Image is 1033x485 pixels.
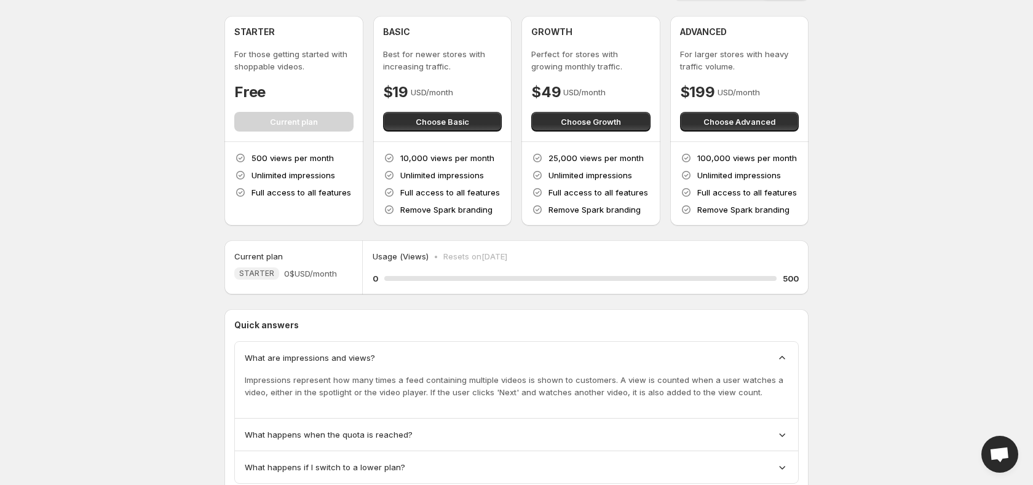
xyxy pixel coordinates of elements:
p: 500 views per month [251,152,334,164]
h4: ADVANCED [680,26,727,38]
span: What happens when the quota is reached? [245,428,413,441]
p: Full access to all features [548,186,648,199]
div: Open chat [981,436,1018,473]
h4: $49 [531,82,561,102]
p: Perfect for stores with growing monthly traffic. [531,48,651,73]
p: For larger stores with heavy traffic volume. [680,48,799,73]
p: USD/month [411,86,453,98]
span: Choose Advanced [703,116,775,128]
h4: Free [234,82,266,102]
span: STARTER [239,269,274,278]
p: Best for newer stores with increasing traffic. [383,48,502,73]
p: Unlimited impressions [400,169,484,181]
p: • [433,250,438,262]
span: What happens if I switch to a lower plan? [245,461,405,473]
h4: GROWTH [531,26,572,38]
p: 100,000 views per month [697,152,797,164]
h4: $199 [680,82,715,102]
p: Full access to all features [697,186,797,199]
p: Remove Spark branding [697,203,790,216]
p: Full access to all features [400,186,500,199]
p: Remove Spark branding [400,203,493,216]
h4: STARTER [234,26,275,38]
h4: BASIC [383,26,410,38]
h5: Current plan [234,250,283,262]
p: Remove Spark branding [548,203,641,216]
h4: $19 [383,82,408,102]
span: What are impressions and views? [245,352,375,364]
p: Resets on [DATE] [443,250,507,262]
span: 0$ USD/month [284,267,337,280]
button: Choose Basic [383,112,502,132]
p: Full access to all features [251,186,351,199]
p: Unlimited impressions [697,169,781,181]
h5: 0 [373,272,378,285]
p: Impressions represent how many times a feed containing multiple videos is shown to customers. A v... [245,374,788,398]
p: For those getting started with shoppable videos. [234,48,354,73]
span: Choose Basic [416,116,469,128]
h5: 500 [783,272,799,285]
p: USD/month [563,86,606,98]
p: USD/month [718,86,760,98]
p: Unlimited impressions [251,169,335,181]
p: Unlimited impressions [548,169,632,181]
p: Usage (Views) [373,250,429,262]
p: Quick answers [234,319,799,331]
span: Choose Growth [561,116,621,128]
p: 10,000 views per month [400,152,494,164]
p: 25,000 views per month [548,152,644,164]
button: Choose Growth [531,112,651,132]
button: Choose Advanced [680,112,799,132]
